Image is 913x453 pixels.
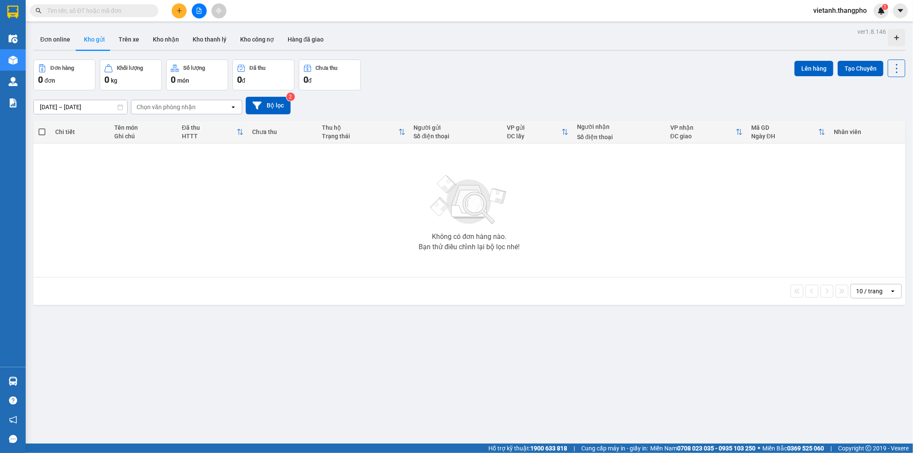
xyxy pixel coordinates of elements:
[171,75,175,85] span: 0
[303,75,308,85] span: 0
[51,65,74,71] div: Đơn hàng
[114,124,173,131] div: Tên món
[33,60,95,90] button: Đơn hàng0đơn
[308,77,312,84] span: đ
[577,134,662,140] div: Số điện thoại
[232,60,294,90] button: Đã thu0đ
[888,29,905,46] div: Tạo kho hàng mới
[177,77,189,84] span: món
[146,29,186,50] button: Kho nhận
[834,128,901,135] div: Nhân viên
[670,124,736,131] div: VP nhận
[192,3,207,18] button: file-add
[856,287,883,295] div: 10 / trang
[33,29,77,50] button: Đơn online
[172,3,187,18] button: plus
[838,61,883,76] button: Tạo Chuyến
[677,445,755,452] strong: 0708 023 035 - 0935 103 250
[38,75,43,85] span: 0
[787,445,824,452] strong: 0369 525 060
[111,77,117,84] span: kg
[55,128,106,135] div: Chi tiết
[250,65,265,71] div: Đã thu
[77,29,112,50] button: Kho gửi
[751,124,818,131] div: Mã GD
[488,444,567,453] span: Hỗ trợ kỹ thuật:
[216,8,222,14] span: aim
[252,128,314,135] div: Chưa thu
[507,124,562,131] div: VP gửi
[9,98,18,107] img: solution-icon
[865,445,871,451] span: copyright
[36,8,42,14] span: search
[318,121,409,143] th: Toggle SortBy
[9,77,18,86] img: warehouse-icon
[34,100,127,114] input: Select a date range.
[182,124,237,131] div: Đã thu
[830,444,832,453] span: |
[9,416,17,424] span: notification
[670,133,736,140] div: ĐC giao
[758,447,760,450] span: ⚪️
[503,121,573,143] th: Toggle SortBy
[806,5,874,16] span: vietanh.thangpho
[762,444,824,453] span: Miền Bắc
[889,288,896,295] svg: open
[114,133,173,140] div: Ghi chú
[104,75,109,85] span: 0
[414,124,499,131] div: Người gửi
[233,29,281,50] button: Kho công nợ
[9,56,18,65] img: warehouse-icon
[650,444,755,453] span: Miền Nam
[882,4,888,10] sup: 1
[322,124,398,131] div: Thu hộ
[196,8,202,14] span: file-add
[893,3,908,18] button: caret-down
[112,29,146,50] button: Trên xe
[897,7,904,15] span: caret-down
[751,133,818,140] div: Ngày ĐH
[322,133,398,140] div: Trạng thái
[182,133,237,140] div: HTTT
[100,60,162,90] button: Khối lượng0kg
[581,444,648,453] span: Cung cấp máy in - giấy in:
[9,377,18,386] img: warehouse-icon
[507,133,562,140] div: ĐC lấy
[286,92,295,101] sup: 2
[166,60,228,90] button: Số lượng0món
[316,65,338,71] div: Chưa thu
[47,6,148,15] input: Tìm tên, số ĐT hoặc mã đơn
[281,29,330,50] button: Hàng đã giao
[857,27,886,36] div: ver 1.8.146
[530,445,567,452] strong: 1900 633 818
[9,396,17,405] span: question-circle
[794,61,833,76] button: Lên hàng
[747,121,830,143] th: Toggle SortBy
[117,65,143,71] div: Khối lượng
[9,435,17,443] span: message
[426,170,512,230] img: svg+xml;base64,PHN2ZyBjbGFzcz0ibGlzdC1wbHVnX19zdmciIHhtbG5zPSJodHRwOi8vd3d3LnczLm9yZy8yMDAwL3N2Zy...
[9,34,18,43] img: warehouse-icon
[211,3,226,18] button: aim
[237,75,242,85] span: 0
[186,29,233,50] button: Kho thanh lý
[45,77,55,84] span: đơn
[299,60,361,90] button: Chưa thu0đ
[246,97,291,114] button: Bộ lọc
[230,104,237,110] svg: open
[183,65,205,71] div: Số lượng
[432,233,506,240] div: Không có đơn hàng nào.
[883,4,886,10] span: 1
[666,121,747,143] th: Toggle SortBy
[414,133,499,140] div: Số điện thoại
[7,6,18,18] img: logo-vxr
[577,123,662,130] div: Người nhận
[574,444,575,453] span: |
[178,121,248,143] th: Toggle SortBy
[137,103,196,111] div: Chọn văn phòng nhận
[176,8,182,14] span: plus
[419,244,520,250] div: Bạn thử điều chỉnh lại bộ lọc nhé!
[877,7,885,15] img: icon-new-feature
[242,77,245,84] span: đ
